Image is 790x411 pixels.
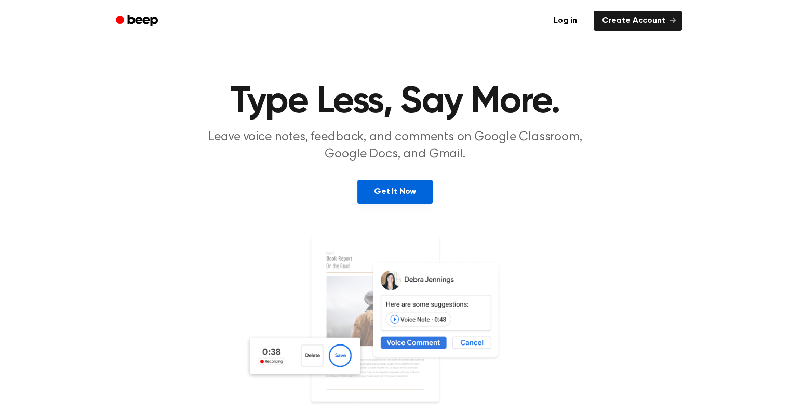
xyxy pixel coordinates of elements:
[543,9,587,33] a: Log in
[196,129,595,163] p: Leave voice notes, feedback, and comments on Google Classroom, Google Docs, and Gmail.
[129,83,661,121] h1: Type Less, Say More.
[594,11,682,31] a: Create Account
[109,11,167,31] a: Beep
[357,180,433,204] a: Get It Now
